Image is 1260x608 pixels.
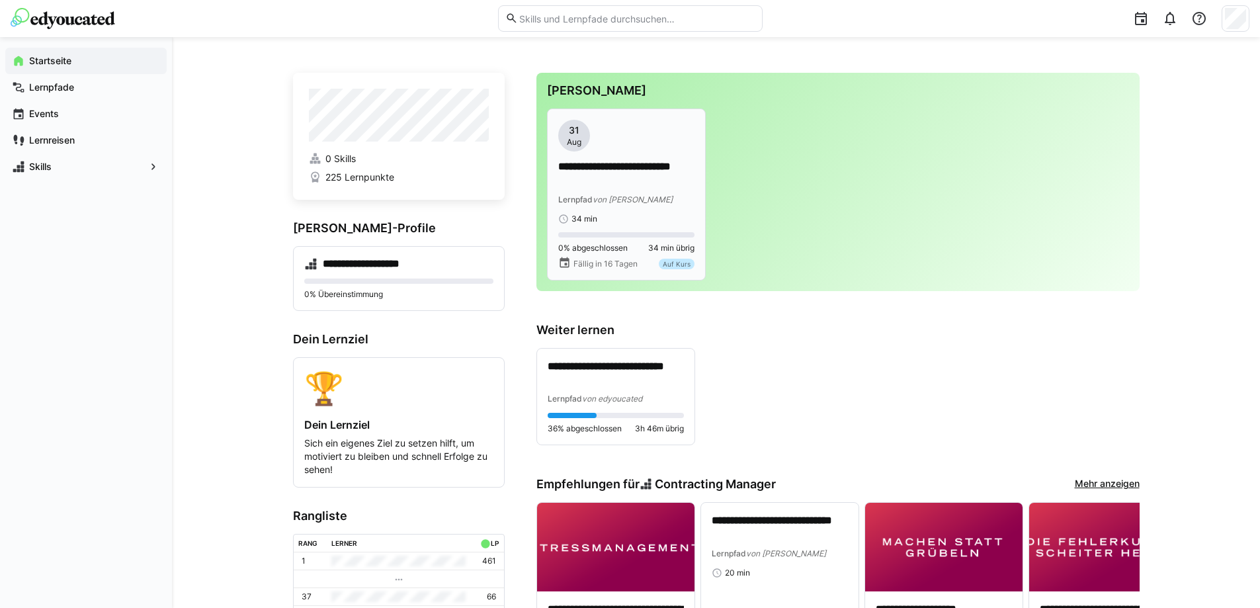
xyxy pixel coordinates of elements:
div: Rang [298,539,317,547]
h3: Dein Lernziel [293,332,505,347]
span: Contracting Manager [655,477,776,492]
span: 0% abgeschlossen [558,243,628,253]
div: Lerner [331,539,357,547]
p: Sich ein eigenes Ziel zu setzen hilft, um motiviert zu bleiben und schnell Erfolge zu sehen! [304,437,493,476]
span: Aug [567,137,581,148]
span: 0 Skills [325,152,356,165]
h3: Rangliste [293,509,505,523]
span: 225 Lernpunkte [325,171,394,184]
span: von [PERSON_NAME] [593,195,673,204]
p: 0% Übereinstimmung [304,289,493,300]
span: 36% abgeschlossen [548,423,622,434]
span: 34 min übrig [648,243,694,253]
img: image [537,503,694,591]
span: von edyoucated [582,394,642,404]
a: Mehr anzeigen [1075,477,1140,492]
h3: Empfehlungen für [536,477,777,492]
img: image [1029,503,1187,591]
div: Auf Kurs [659,259,694,269]
span: 34 min [571,214,597,224]
h3: [PERSON_NAME]-Profile [293,221,505,236]
a: 0 Skills [309,152,489,165]
p: 461 [482,556,496,566]
h3: Weiter lernen [536,323,1140,337]
div: LP [491,539,499,547]
p: 66 [487,591,496,602]
span: Lernpfad [558,195,593,204]
div: 🏆 [304,369,493,408]
span: Lernpfad [548,394,582,404]
h4: Dein Lernziel [304,418,493,431]
p: 37 [302,591,312,602]
span: 31 [569,124,579,137]
span: 3h 46m übrig [635,423,684,434]
span: Lernpfad [712,548,746,558]
span: von [PERSON_NAME] [746,548,826,558]
input: Skills und Lernpfade durchsuchen… [518,13,755,24]
span: 20 min [725,568,750,578]
span: Fällig in 16 Tagen [573,259,638,269]
p: 1 [302,556,306,566]
h3: [PERSON_NAME] [547,83,1129,98]
img: image [865,503,1023,591]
